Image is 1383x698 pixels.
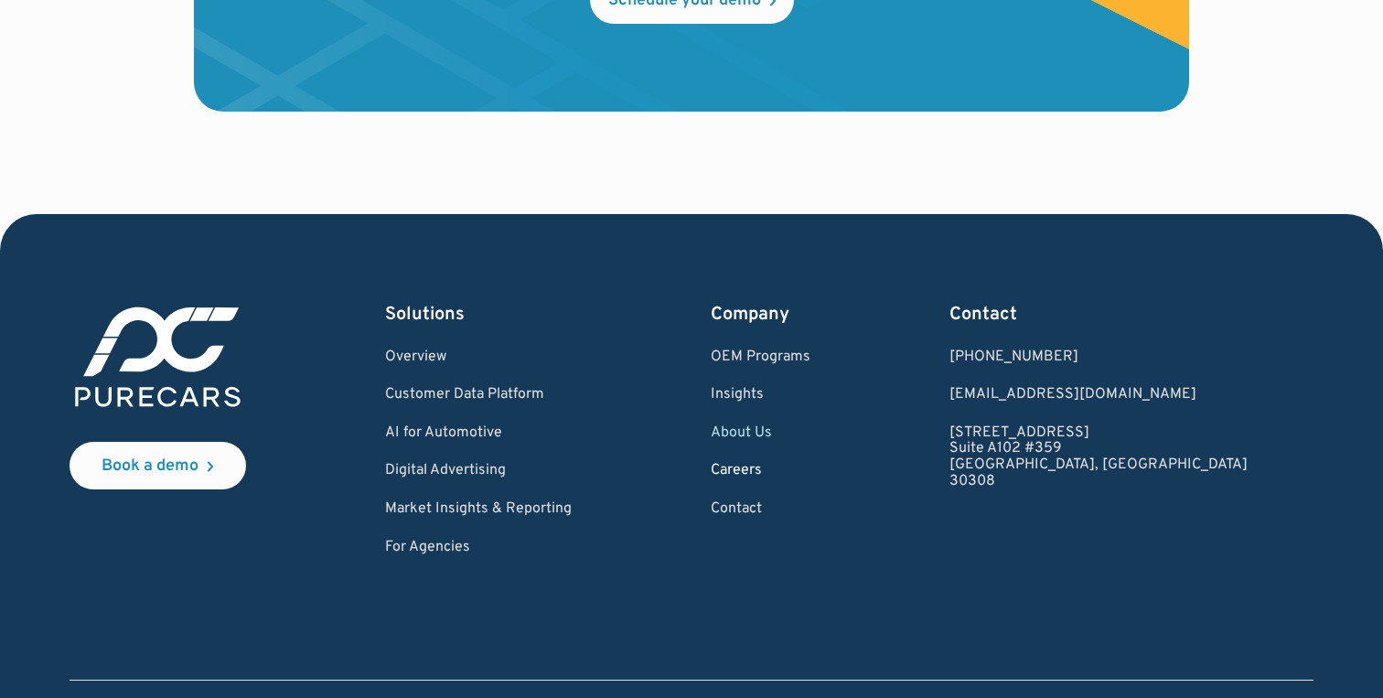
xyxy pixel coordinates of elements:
[385,463,572,479] a: Digital Advertising
[711,302,810,328] div: Company
[949,425,1248,489] a: [STREET_ADDRESS]Suite A102 #359[GEOGRAPHIC_DATA], [GEOGRAPHIC_DATA]30308
[949,387,1248,403] a: Email us
[102,458,198,475] div: Book a demo
[711,501,810,518] a: Contact
[949,302,1248,328] div: Contact
[711,387,810,403] a: Insights
[385,540,572,556] a: For Agencies
[70,302,246,413] img: purecars logo
[385,501,572,518] a: Market Insights & Reporting
[711,349,810,366] a: OEM Programs
[70,442,246,489] a: Book a demo
[385,349,572,366] a: Overview
[385,302,572,328] div: Solutions
[385,387,572,403] a: Customer Data Platform
[385,425,572,442] a: AI for Automotive
[949,349,1248,366] div: [PHONE_NUMBER]
[711,425,810,442] a: About Us
[711,463,810,479] a: Careers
